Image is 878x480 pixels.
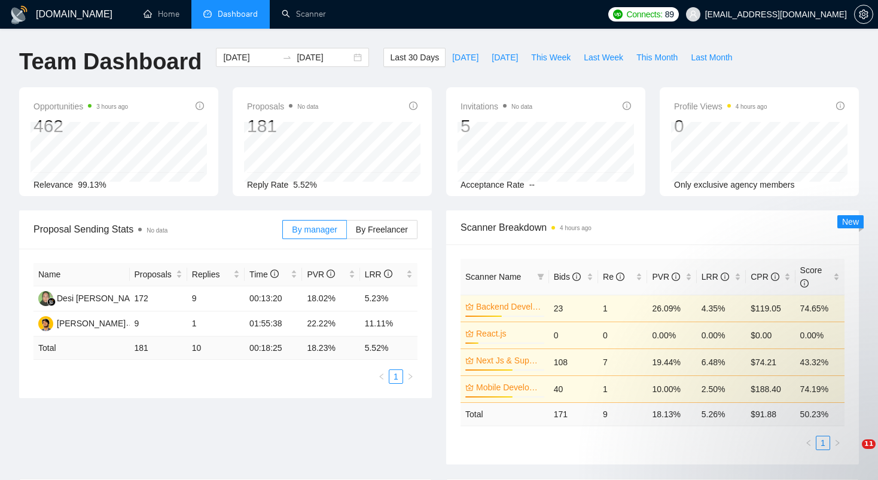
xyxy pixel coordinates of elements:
a: setting [854,10,873,19]
input: End date [297,51,351,64]
a: TN[PERSON_NAME] [38,318,126,328]
span: LRR [365,270,392,279]
time: 4 hours ago [560,225,592,231]
span: [DATE] [452,51,478,64]
li: Next Page [403,369,417,384]
span: New [842,217,859,227]
time: 3 hours ago [96,103,128,110]
a: Mobile Development [476,381,542,394]
span: [DATE] [492,51,518,64]
td: 6.48% [697,348,746,375]
td: 9 [598,402,647,426]
a: homeHome [144,9,179,19]
td: 9 [187,286,245,311]
td: 1 [187,311,245,337]
td: 00:18:25 [245,337,302,360]
td: $119.05 [746,295,795,322]
div: 462 [33,115,128,137]
span: info-circle [384,270,392,278]
span: Last 30 Days [390,51,439,64]
td: 0.00% [697,322,746,348]
span: Dashboard [218,9,258,19]
div: 5 [461,115,532,137]
th: Name [33,263,130,286]
button: [DATE] [485,48,525,67]
span: swap-right [282,53,292,62]
span: info-circle [270,270,279,278]
span: info-circle [623,102,631,110]
span: info-circle [327,270,335,278]
button: Last 30 Days [383,48,446,67]
span: info-circle [800,279,809,288]
span: 11 [862,439,876,449]
div: Desi [PERSON_NAME] [57,292,145,305]
td: 74.65% [795,295,845,322]
button: Last Month [684,48,739,67]
span: to [282,53,292,62]
span: info-circle [409,102,417,110]
span: Re [603,272,624,282]
span: PVR [652,272,680,282]
td: 5.23% [360,286,417,311]
td: 181 [130,337,187,360]
td: 43.32% [795,348,845,375]
span: By Freelancer [356,225,408,234]
td: 0 [549,322,598,348]
span: crown [465,329,474,338]
input: Start date [223,51,278,64]
img: TN [38,316,53,331]
span: Reply Rate [247,180,288,189]
td: Total [461,402,549,426]
span: left [378,373,385,380]
a: Backend Development Python and Go [476,300,542,313]
button: setting [854,5,873,24]
span: right [407,373,414,380]
span: Connects: [626,8,662,21]
span: crown [465,356,474,365]
td: 1 [598,375,647,402]
td: $0.00 [746,322,795,348]
a: DWDesi [PERSON_NAME] [38,293,145,302]
span: This Month [636,51,678,64]
span: filter [537,273,544,280]
td: 23 [549,295,598,322]
button: This Month [630,48,684,67]
span: Relevance [33,180,73,189]
a: searchScanner [282,9,326,19]
span: Scanner Breakdown [461,220,845,235]
span: Acceptance Rate [461,180,525,189]
td: 7 [598,348,647,375]
img: logo [10,5,29,25]
td: 0 [598,322,647,348]
div: 181 [247,115,318,137]
td: 0.00% [795,322,845,348]
span: LRR [702,272,729,282]
td: 9 [130,311,187,337]
span: info-circle [836,102,845,110]
td: 26.09% [647,295,696,322]
button: right [403,369,417,384]
span: 99.13% [78,180,106,189]
img: upwork-logo.png [613,10,623,19]
td: 10 [187,337,245,360]
span: Last Month [691,51,732,64]
button: left [801,436,816,450]
span: setting [855,10,873,19]
time: 4 hours ago [736,103,767,110]
span: No data [511,103,532,110]
button: This Week [525,48,577,67]
li: Previous Page [801,436,816,450]
li: 1 [389,369,403,384]
span: No data [297,103,318,110]
h1: Team Dashboard [19,48,202,76]
span: crown [465,302,474,311]
button: Last Week [577,48,630,67]
button: [DATE] [446,48,485,67]
span: Profile Views [674,99,767,114]
span: info-circle [196,102,204,110]
td: 1 [598,295,647,322]
td: 18.02% [302,286,359,311]
span: user [689,10,697,19]
span: -- [529,180,535,189]
span: Invitations [461,99,532,114]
